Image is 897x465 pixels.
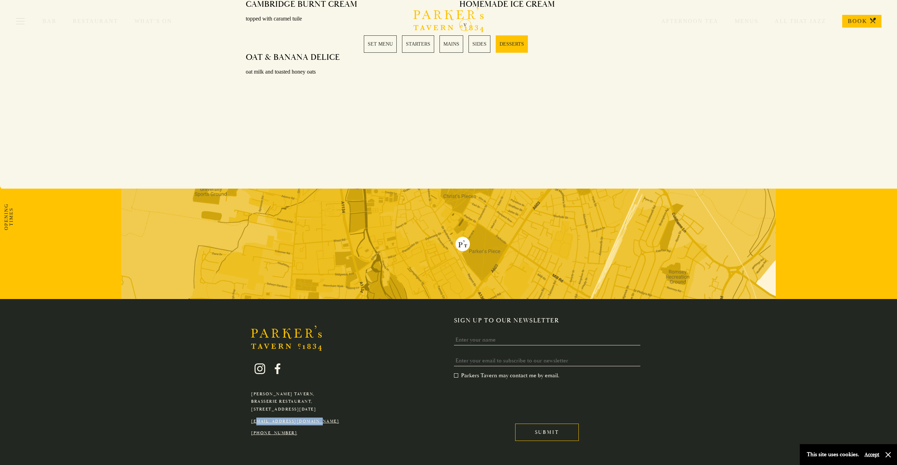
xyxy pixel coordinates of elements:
[864,451,879,458] button: Accept
[807,449,859,460] p: This site uses cookies.
[364,35,397,53] a: 1 / 5
[515,424,579,441] input: Submit
[496,35,528,53] a: 5 / 5
[439,35,463,53] a: 3 / 5
[468,35,490,53] a: 4 / 5
[121,189,776,299] img: map
[885,451,892,458] button: Close and accept
[454,334,640,345] input: Enter your name
[246,67,438,77] p: oat milk and toasted honey oats
[402,35,434,53] a: 2 / 5
[251,430,297,436] a: [PHONE_NUMBER]
[454,385,561,412] iframe: reCAPTCHA
[251,390,339,413] p: [PERSON_NAME] Tavern, Brasserie Restaurant, [STREET_ADDRESS][DATE]
[454,317,646,325] h2: Sign up to our newsletter
[454,372,559,379] label: Parkers Tavern may contact me by email.
[454,355,640,366] input: Enter your email to subscribe to our newsletter
[251,419,339,424] a: [EMAIL_ADDRESS][DOMAIN_NAME]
